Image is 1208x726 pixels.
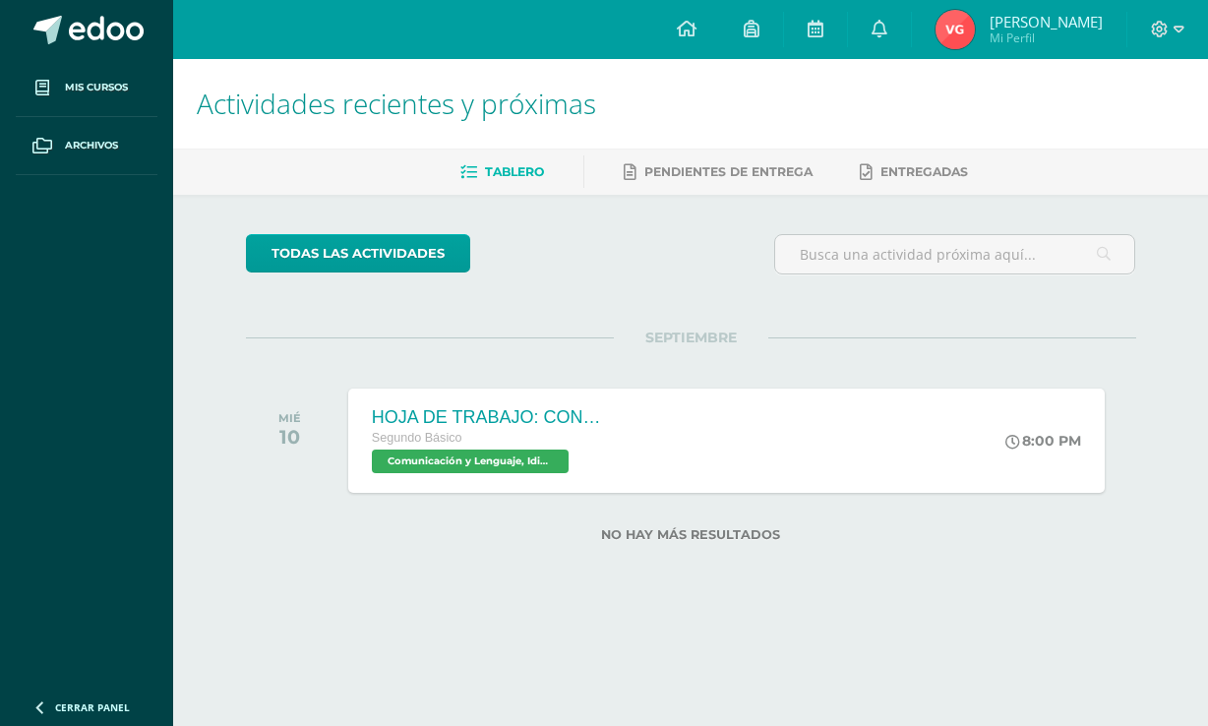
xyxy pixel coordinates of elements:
span: Segundo Básico [372,431,462,445]
span: Pendientes de entrega [644,164,813,179]
div: MIÉ [278,411,301,425]
span: Archivos [65,138,118,153]
span: [PERSON_NAME] [990,12,1103,31]
div: 8:00 PM [1005,432,1081,450]
div: HOJA DE TRABAJO: CONECTORES TEXTUALES [372,407,608,428]
a: Entregadas [860,156,968,188]
span: Mis cursos [65,80,128,95]
a: todas las Actividades [246,234,470,272]
span: Actividades recientes y próximas [197,85,596,122]
span: Tablero [485,164,544,179]
span: Comunicación y Lenguaje, Idioma Español 'D' [372,450,569,473]
input: Busca una actividad próxima aquí... [775,235,1135,273]
img: 423cd6c0fd3f54d235a70c2f4562aa40.png [936,10,975,49]
div: 10 [278,425,301,449]
a: Pendientes de entrega [624,156,813,188]
span: Mi Perfil [990,30,1103,46]
span: SEPTIEMBRE [614,329,768,346]
a: Mis cursos [16,59,157,117]
span: Cerrar panel [55,700,130,714]
label: No hay más resultados [246,527,1136,542]
a: Tablero [460,156,544,188]
a: Archivos [16,117,157,175]
span: Entregadas [880,164,968,179]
